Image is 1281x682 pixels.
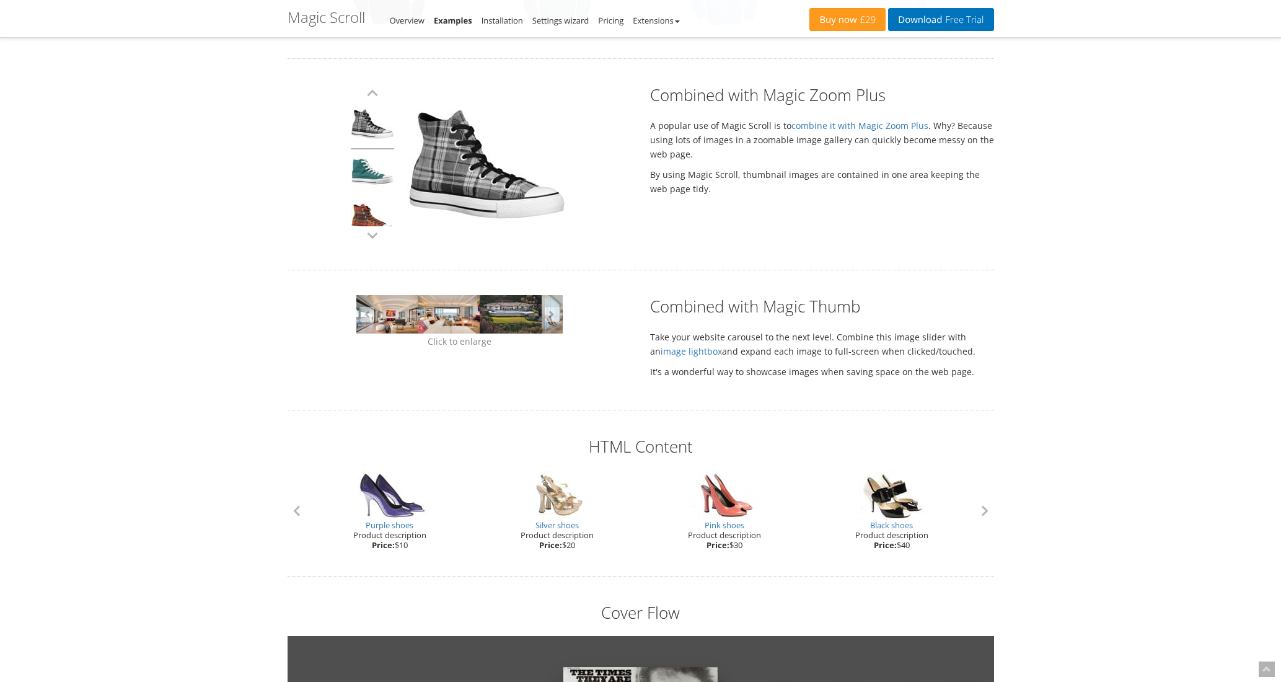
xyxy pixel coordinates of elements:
p: Click to enlarge [288,334,632,349]
a: Purple shoes [366,520,413,531]
span: Product description $30 [688,520,761,551]
a: DownloadFree Trial [888,8,993,31]
h2: HTML Content [288,435,994,458]
span: Product description $20 [521,520,594,551]
span: £29 [857,15,876,25]
a: Settings wizard [532,15,589,26]
a: Examples [434,15,472,26]
b: Price: [874,539,897,551]
span: Free Trial [942,15,984,25]
a: Silver shoes [535,520,579,531]
p: By using Magic Scroll, thumbnail images are contained in one area keeping the web page tidy. [650,167,994,196]
a: Pink shoes [705,520,744,531]
h1: Magic Scroll [288,9,365,25]
h2: Combined with Magic Zoom Plus [650,84,994,106]
a: image lightbox [661,345,722,357]
h2: Cover Flow [288,601,994,624]
b: Price: [372,539,395,551]
a: Extensions [633,15,679,26]
b: Price: [707,539,729,551]
span: Product description $40 [855,520,928,551]
a: Buy now£29 [809,8,886,31]
p: It's a wonderful way to showcase images when saving space on the web page. [650,365,994,379]
h2: Combined with Magic Thumb [650,295,994,317]
p: Take your website carousel to the next level. Combine this image slider with an and expand each i... [650,330,994,358]
a: Black shoes [870,520,913,531]
a: Overview [390,15,425,26]
a: Pricing [598,15,623,26]
b: Price: [539,539,562,551]
span: Product description $10 [353,520,426,551]
a: Installation [482,15,523,26]
p: A popular use of Magic Scroll is to . Why? Because using lots of images in a zoomable image galle... [650,118,994,161]
a: combine it with Magic Zoom Plus [791,120,928,131]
